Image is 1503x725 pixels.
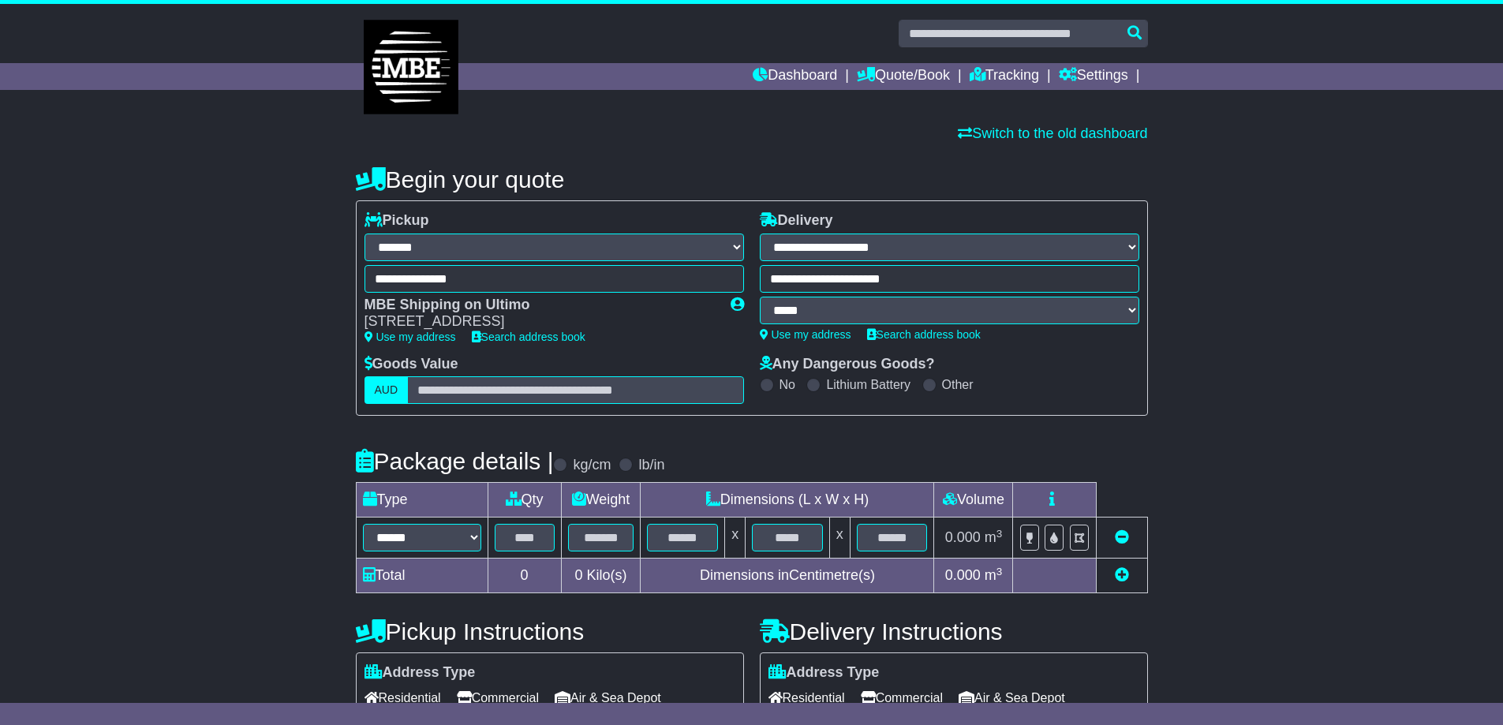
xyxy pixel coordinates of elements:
td: Type [356,483,488,518]
label: lb/in [638,457,664,474]
label: No [780,377,795,392]
label: Lithium Battery [826,377,910,392]
a: Search address book [472,331,585,343]
span: 0.000 [945,529,981,545]
h4: Package details | [356,448,554,474]
span: Residential [768,686,845,710]
span: 0.000 [945,567,981,583]
label: Address Type [365,664,476,682]
div: [STREET_ADDRESS] [365,313,715,331]
a: Quote/Book [857,63,950,90]
sup: 3 [996,528,1003,540]
a: Use my address [365,331,456,343]
label: AUD [365,376,409,404]
span: 0 [574,567,582,583]
a: Tracking [970,63,1039,90]
span: Residential [365,686,441,710]
td: Dimensions (L x W x H) [641,483,934,518]
span: Air & Sea Depot [959,686,1065,710]
a: Settings [1059,63,1128,90]
td: Qty [488,483,561,518]
td: x [829,518,850,559]
td: Kilo(s) [561,559,641,593]
h4: Begin your quote [356,166,1148,192]
label: Goods Value [365,356,458,373]
span: m [985,567,1003,583]
a: Add new item [1115,567,1129,583]
span: Commercial [457,686,539,710]
a: Remove this item [1115,529,1129,545]
label: Address Type [768,664,880,682]
td: 0 [488,559,561,593]
td: Total [356,559,488,593]
td: Weight [561,483,641,518]
a: Use my address [760,328,851,341]
td: x [725,518,746,559]
a: Search address book [867,328,981,341]
label: Pickup [365,212,429,230]
td: Volume [934,483,1013,518]
a: Dashboard [753,63,837,90]
label: Delivery [760,212,833,230]
sup: 3 [996,566,1003,577]
label: Other [942,377,974,392]
div: MBE Shipping on Ultimo [365,297,715,314]
h4: Pickup Instructions [356,618,744,645]
a: Switch to the old dashboard [958,125,1147,141]
label: kg/cm [573,457,611,474]
td: Dimensions in Centimetre(s) [641,559,934,593]
span: Air & Sea Depot [555,686,661,710]
span: m [985,529,1003,545]
h4: Delivery Instructions [760,618,1148,645]
label: Any Dangerous Goods? [760,356,935,373]
span: Commercial [861,686,943,710]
